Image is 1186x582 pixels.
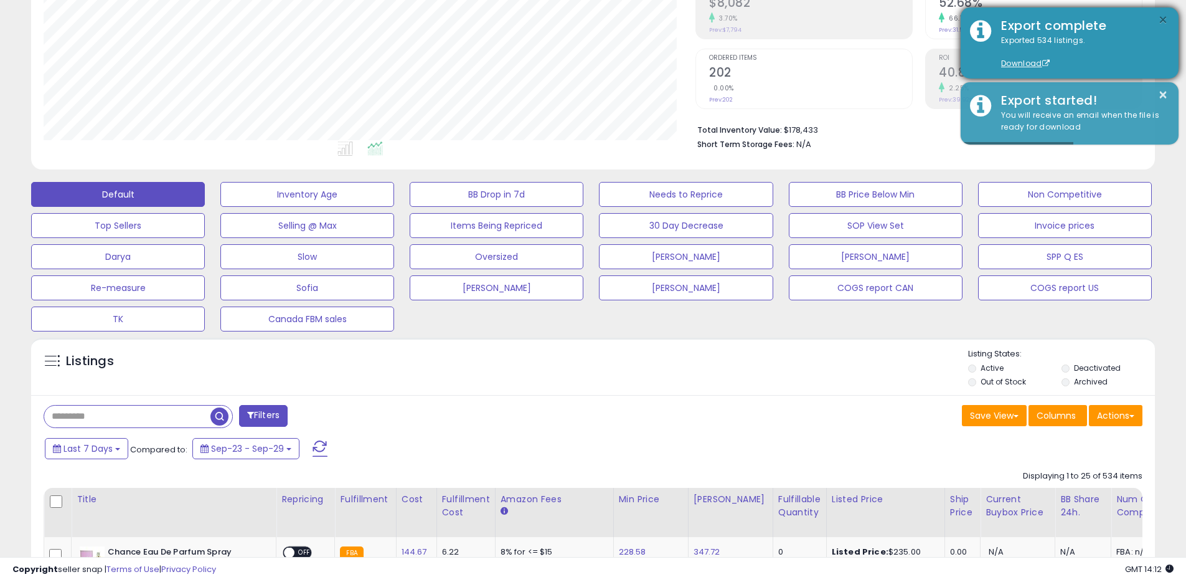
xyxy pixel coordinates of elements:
button: Oversized [410,244,583,269]
button: Last 7 Days [45,438,128,459]
button: Slow [220,244,394,269]
a: Privacy Policy [161,563,216,575]
button: SOP View Set [789,213,962,238]
button: Selling @ Max [220,213,394,238]
button: Columns [1028,405,1087,426]
button: Needs to Reprice [599,182,773,207]
div: [PERSON_NAME] [694,493,768,506]
div: BB Share 24h. [1060,493,1106,519]
h5: Listings [66,353,114,370]
small: 66.76% [944,14,972,23]
div: Cost [402,493,431,506]
span: ROI [939,55,1142,62]
label: Active [981,363,1004,373]
div: Repricing [281,493,329,506]
small: 0.00% [709,83,734,93]
button: COGS report CAN [789,275,962,300]
button: × [1158,12,1168,28]
button: [PERSON_NAME] [410,275,583,300]
button: Default [31,182,205,207]
small: Amazon Fees. [501,506,508,517]
div: Num of Comp. [1116,493,1162,519]
label: Out of Stock [981,376,1026,387]
button: Filters [239,405,288,427]
span: Compared to: [130,444,187,456]
div: Listed Price [832,493,939,506]
label: Archived [1074,376,1108,387]
a: Download [1001,58,1050,69]
button: 30 Day Decrease [599,213,773,238]
label: Deactivated [1074,363,1121,373]
div: Displaying 1 to 25 of 534 items [1023,470,1142,482]
button: Re-measure [31,275,205,300]
button: × [1158,87,1168,103]
li: $178,433 [697,122,1133,136]
div: Fulfillment Cost [442,493,490,519]
small: Prev: $7,794 [709,26,741,34]
h2: 202 [709,65,912,82]
span: 2025-10-7 14:12 GMT [1125,563,1174,575]
button: Darya [31,244,205,269]
span: Ordered Items [709,55,912,62]
div: seller snap | | [12,564,216,576]
button: Top Sellers [31,213,205,238]
div: Min Price [619,493,683,506]
span: Columns [1037,409,1076,422]
button: Invoice prices [978,213,1152,238]
h2: 40.82% [939,65,1142,82]
div: Export complete [992,17,1169,35]
div: Fulfillment [340,493,390,506]
small: 2.25% [944,83,969,93]
div: You will receive an email when the file is ready for download [992,110,1169,133]
p: Listing States: [968,348,1155,360]
small: Prev: 39.92% [939,96,973,103]
small: 3.70% [715,14,738,23]
div: Export started! [992,92,1169,110]
a: Terms of Use [106,563,159,575]
button: SPP Q ES [978,244,1152,269]
strong: Copyright [12,563,58,575]
button: TK [31,307,205,332]
b: Total Inventory Value: [697,125,782,135]
button: [PERSON_NAME] [599,244,773,269]
div: Exported 534 listings. [992,35,1169,70]
button: Actions [1089,405,1142,426]
button: Save View [962,405,1027,426]
div: Fulfillable Quantity [778,493,821,519]
button: COGS report US [978,275,1152,300]
button: [PERSON_NAME] [599,275,773,300]
button: Sofia [220,275,394,300]
div: Ship Price [950,493,975,519]
span: Last 7 Days [64,442,113,455]
button: [PERSON_NAME] [789,244,962,269]
div: Title [77,493,271,506]
div: Current Buybox Price [986,493,1050,519]
button: BB Drop in 7d [410,182,583,207]
button: Non Competitive [978,182,1152,207]
small: Prev: 202 [709,96,733,103]
button: BB Price Below Min [789,182,962,207]
button: Canada FBM sales [220,307,394,332]
button: Items Being Repriced [410,213,583,238]
div: Amazon Fees [501,493,608,506]
span: N/A [796,138,811,150]
small: Prev: 31.59% [939,26,971,34]
button: Sep-23 - Sep-29 [192,438,299,459]
button: Inventory Age [220,182,394,207]
span: Sep-23 - Sep-29 [211,442,284,455]
b: Short Term Storage Fees: [697,139,794,150]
